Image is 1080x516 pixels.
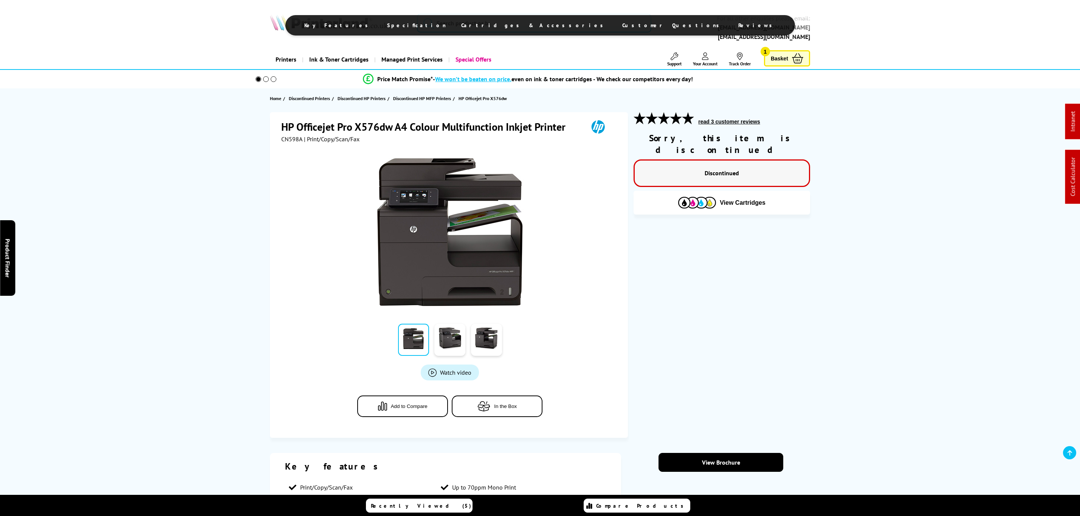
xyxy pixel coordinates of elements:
img: Cartridges [678,197,716,209]
div: - even on ink & toner cartridges - We check our competitors every day! [433,75,693,83]
span: Specification [387,22,446,29]
span: We won’t be beaten on price, [435,75,511,83]
span: CN598A [281,135,302,143]
div: Sorry, this item is discontinued [634,132,810,156]
a: Your Account [693,53,717,66]
a: View Brochure [659,453,783,472]
span: HP Officejet Pro X576dw [459,94,507,102]
a: Recently Viewed (5) [366,499,473,513]
span: In the Box [494,403,517,409]
a: Product_All_Videos [421,365,479,380]
span: Compare Products [596,502,688,509]
p: Discontinued [642,168,801,178]
span: Basket [771,53,788,63]
img: HP Officejet Pro X576dw [376,158,524,306]
a: Support [667,53,682,66]
div: Key features [285,460,606,472]
span: Support [667,61,682,66]
a: Compare Products [584,499,690,513]
span: Key Features [304,22,372,29]
span: Discontinued Printers [289,94,330,102]
span: Print/Copy/Scan/Fax [300,484,353,491]
span: Your Account [693,61,717,66]
span: Reviews [738,22,776,29]
span: | Print/Copy/Scan/Fax [304,135,359,143]
button: View Cartridges [639,196,804,209]
img: HP [581,120,615,134]
span: View Cartridges [720,199,765,206]
span: Price Match Promise* [377,75,433,83]
span: Up to 70ppm Mono Print [452,484,516,491]
span: Recently Viewed (5) [371,502,471,509]
a: HP Officejet Pro X576dw [459,94,509,102]
a: Managed Print Services [374,50,448,69]
a: Discontinued HP MFP Printers [393,94,453,102]
a: Printers [270,50,302,69]
h1: HP Officejet Pro X576dw A4 Colour Multifunction Inkjet Printer [281,120,573,134]
span: Product Finder [4,239,11,278]
span: Home [270,94,281,102]
a: [EMAIL_ADDRESS][DOMAIN_NAME] [718,33,810,40]
a: Discontinued Printers [289,94,332,102]
a: Special Offers [448,50,497,69]
button: Add to Compare [357,395,448,417]
button: In the Box [452,395,542,417]
button: read 3 customer reviews [696,118,762,125]
a: Discontinued HP Printers [338,94,387,102]
a: Intranet [1069,111,1077,132]
span: 1 [761,47,770,56]
span: Cartridges & Accessories [461,22,607,29]
a: Cost Calculator [1069,158,1077,196]
span: Ink & Toner Cartridges [309,50,369,69]
span: Add to Compare [391,403,428,409]
span: Discontinued HP Printers [338,94,386,102]
span: Discontinued HP MFP Printers [393,94,451,102]
a: Home [270,94,283,102]
a: Ink & Toner Cartridges [302,50,374,69]
span: Watch video [440,369,471,376]
a: Basket 1 [764,50,810,66]
a: Track Order [729,53,751,66]
span: Customer Questions [622,22,723,29]
li: modal_Promise [242,73,815,86]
